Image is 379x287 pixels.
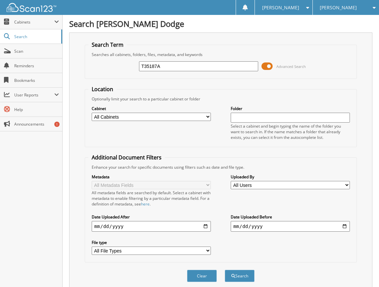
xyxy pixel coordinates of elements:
[320,6,357,10] span: [PERSON_NAME]
[231,123,350,140] div: Select a cabinet and begin typing the name of the folder you want to search in. If the name match...
[14,63,59,69] span: Reminders
[92,190,211,207] div: All metadata fields are searched by default. Select a cabinet with metadata to enable filtering b...
[88,86,117,93] legend: Location
[69,18,372,29] h1: Search [PERSON_NAME] Dodge
[276,64,306,69] span: Advanced Search
[14,34,58,39] span: Search
[231,174,350,180] label: Uploaded By
[14,78,59,83] span: Bookmarks
[225,270,255,282] button: Search
[92,106,211,111] label: Cabinet
[187,270,217,282] button: Clear
[88,96,353,102] div: Optionally limit your search to a particular cabinet or folder
[88,154,165,161] legend: Additional Document Filters
[231,221,350,232] input: end
[231,214,350,220] label: Date Uploaded Before
[14,19,54,25] span: Cabinets
[92,240,211,245] label: File type
[88,164,353,170] div: Enhance your search for specific documents using filters such as date and file type.
[141,201,150,207] a: here
[14,107,59,112] span: Help
[14,92,54,98] span: User Reports
[262,6,299,10] span: [PERSON_NAME]
[88,52,353,57] div: Searches all cabinets, folders, files, metadata, and keywords
[88,41,127,48] legend: Search Term
[92,221,211,232] input: start
[14,121,59,127] span: Announcements
[231,106,350,111] label: Folder
[92,174,211,180] label: Metadata
[92,214,211,220] label: Date Uploaded After
[14,48,59,54] span: Scan
[7,3,56,12] img: scan123-logo-white.svg
[54,122,60,127] div: 1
